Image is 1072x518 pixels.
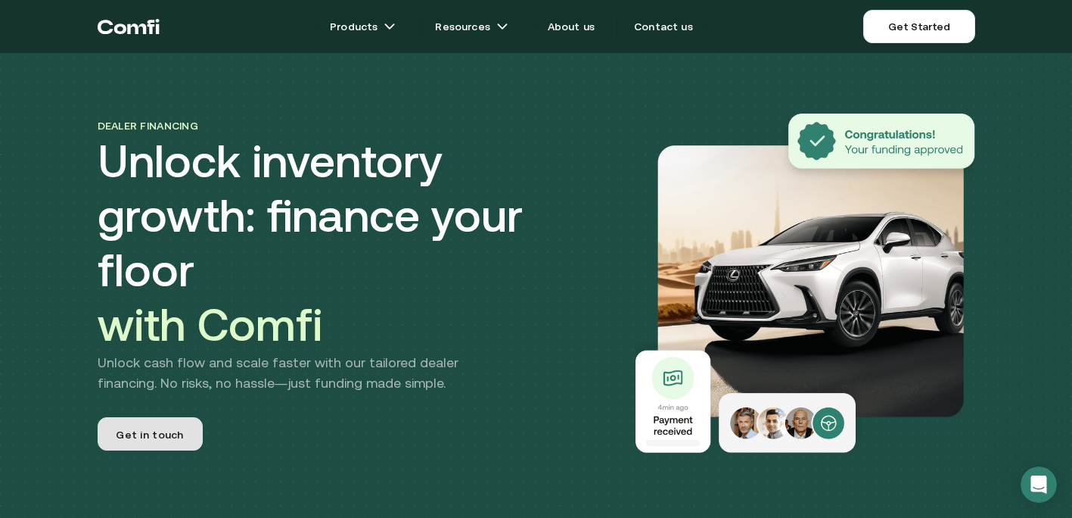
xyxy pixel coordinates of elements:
[98,298,323,351] span: with Comfi
[98,4,160,49] a: Return to the top of the Comfi home page
[616,11,711,42] a: Contact us
[530,11,613,42] a: About us
[98,417,203,451] a: Get in touch
[98,120,198,132] span: Dealer financing
[417,11,526,42] a: Resourcesarrow icons
[116,427,183,447] span: Get in touch
[98,352,509,393] p: Unlock cash flow and scale faster with our tailored dealer financing. No risks, no hassle—just fu...
[496,20,508,33] img: arrow icons
[384,20,396,33] img: arrow icons
[98,134,612,352] h1: Unlock inventory growth: finance your floor
[1021,467,1057,503] iframe: Intercom live chat
[312,11,414,42] a: Productsarrow icons
[635,114,974,453] img: Dealer Financing
[863,10,974,43] a: Get Started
